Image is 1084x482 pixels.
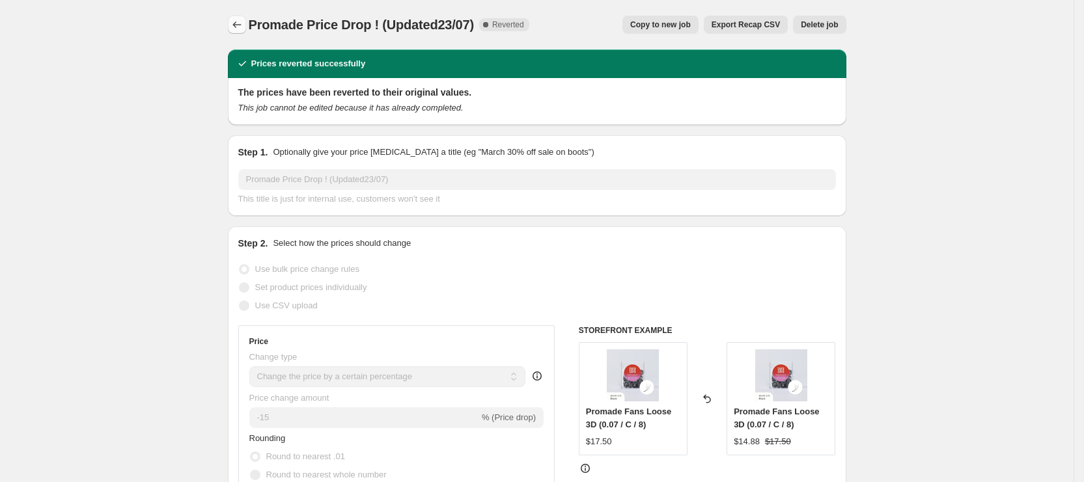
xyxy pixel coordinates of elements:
span: Reverted [492,20,524,30]
strike: $17.50 [765,435,791,448]
button: Export Recap CSV [704,16,788,34]
span: Set product prices individually [255,282,367,292]
h2: Step 2. [238,237,268,250]
span: Promade Fans Loose 3D (0.07 / C / 8) [734,407,819,429]
input: -15 [249,407,479,428]
button: Delete job [793,16,846,34]
h3: Price [249,336,268,347]
h2: Prices reverted successfully [251,57,366,70]
h2: The prices have been reverted to their original values. [238,86,836,99]
img: Legend_LoosePromade-01_80x.jpg [607,349,659,401]
span: This title is just for internal use, customers won't see it [238,194,440,204]
span: Delete job [801,20,838,30]
img: Legend_LoosePromade-01_80x.jpg [755,349,807,401]
span: Promade Price Drop ! (Updated23/07) [249,18,474,32]
span: Export Recap CSV [712,20,780,30]
input: 30% off holiday sale [238,169,836,190]
span: % (Price drop) [482,412,536,422]
i: This job cannot be edited because it has already completed. [238,103,464,113]
p: Select how the prices should change [273,237,411,250]
span: Round to nearest .01 [266,451,345,461]
button: Price change jobs [228,16,246,34]
div: help [531,369,544,382]
span: Change type [249,352,298,362]
span: Round to nearest whole number [266,470,387,479]
span: Promade Fans Loose 3D (0.07 / C / 8) [586,407,671,429]
span: Price change amount [249,393,329,403]
span: Use CSV upload [255,301,318,310]
span: Copy to new job [630,20,691,30]
div: $14.88 [734,435,760,448]
button: Copy to new job [622,16,699,34]
span: Rounding [249,433,286,443]
p: Optionally give your price [MEDICAL_DATA] a title (eg "March 30% off sale on boots") [273,146,594,159]
h2: Step 1. [238,146,268,159]
span: Use bulk price change rules [255,264,359,274]
h6: STOREFRONT EXAMPLE [579,325,836,336]
div: $17.50 [586,435,612,448]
